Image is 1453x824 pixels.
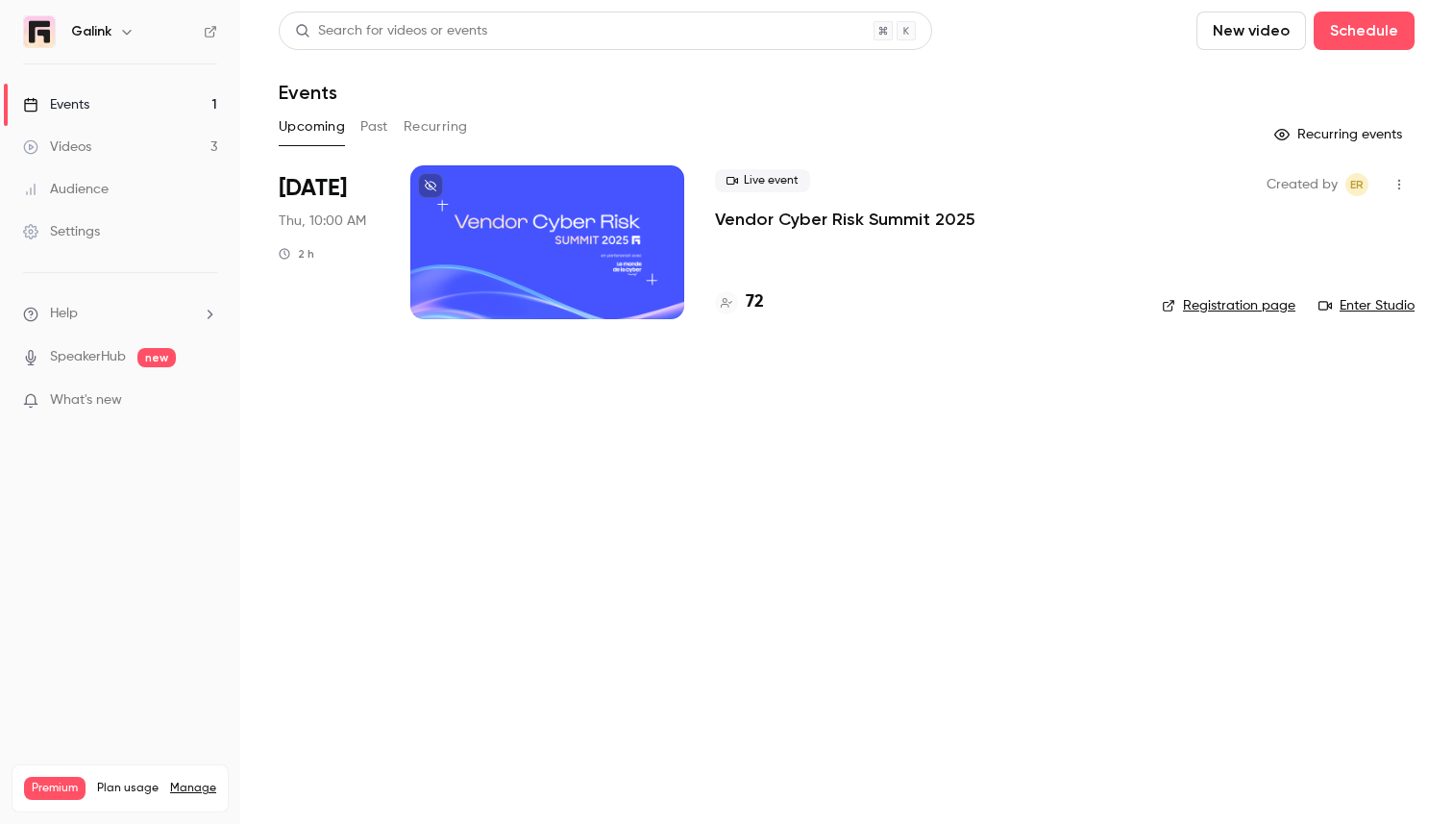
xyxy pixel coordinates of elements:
[279,173,347,204] span: [DATE]
[279,81,337,104] h1: Events
[1345,173,1368,196] span: Etienne Retout
[170,781,216,796] a: Manage
[279,212,366,231] span: Thu, 10:00 AM
[279,112,345,142] button: Upcoming
[715,208,975,231] a: Vendor Cyber Risk Summit 2025
[1162,296,1295,315] a: Registration page
[715,169,810,192] span: Live event
[1266,119,1415,150] button: Recurring events
[50,304,78,324] span: Help
[360,112,388,142] button: Past
[23,222,100,241] div: Settings
[1318,296,1415,315] a: Enter Studio
[295,21,487,41] div: Search for videos or events
[1314,12,1415,50] button: Schedule
[50,347,126,367] a: SpeakerHub
[23,304,217,324] li: help-dropdown-opener
[279,246,314,262] div: 2 h
[137,348,176,367] span: new
[1350,173,1364,196] span: ER
[1196,12,1306,50] button: New video
[1267,173,1338,196] span: Created by
[24,16,55,47] img: Galink
[24,777,86,800] span: Premium
[23,95,89,114] div: Events
[23,180,109,199] div: Audience
[23,137,91,157] div: Videos
[279,165,380,319] div: Oct 2 Thu, 10:00 AM (Europe/Paris)
[404,112,468,142] button: Recurring
[50,390,122,411] span: What's new
[97,781,159,796] span: Plan usage
[71,22,111,41] h6: Galink
[715,289,764,315] a: 72
[746,289,764,315] h4: 72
